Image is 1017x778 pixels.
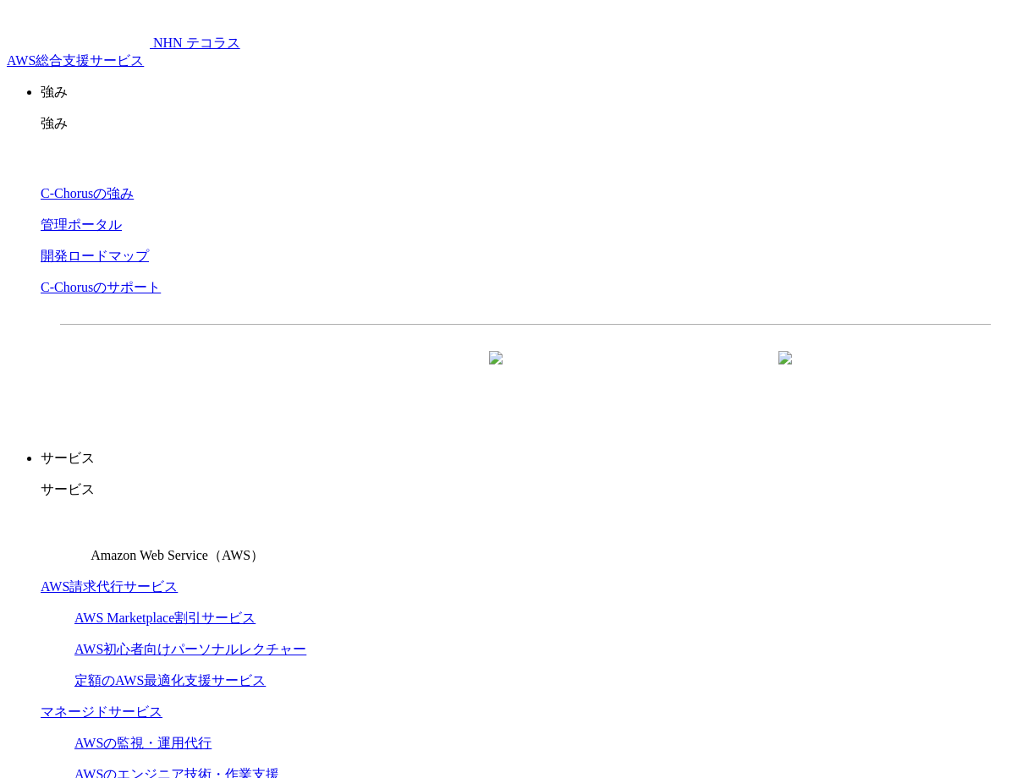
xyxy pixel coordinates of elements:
[7,36,240,68] a: AWS総合支援サービス C-Chorus NHN テコラスAWS総合支援サービス
[41,450,1010,468] p: サービス
[41,280,161,294] a: C-Chorusのサポート
[41,481,1010,499] p: サービス
[41,217,122,232] a: 管理ポータル
[41,84,1010,101] p: 強み
[778,351,792,395] img: 矢印
[41,579,178,594] a: AWS請求代行サービス
[41,704,162,719] a: マネージドサービス
[41,249,149,263] a: 開発ロードマップ
[41,115,1010,133] p: 強み
[489,351,503,395] img: 矢印
[534,352,806,394] a: まずは相談する
[41,186,134,200] a: C-Chorusの強み
[7,7,150,47] img: AWS総合支援サービス C-Chorus
[74,611,256,625] a: AWS Marketplace割引サービス
[74,736,212,750] a: AWSの監視・運用代行
[245,352,517,394] a: 資料を請求する
[74,673,266,688] a: 定額のAWS最適化支援サービス
[74,642,306,656] a: AWS初心者向けパーソナルレクチャー
[41,512,88,560] img: Amazon Web Service（AWS）
[91,548,264,562] span: Amazon Web Service（AWS）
